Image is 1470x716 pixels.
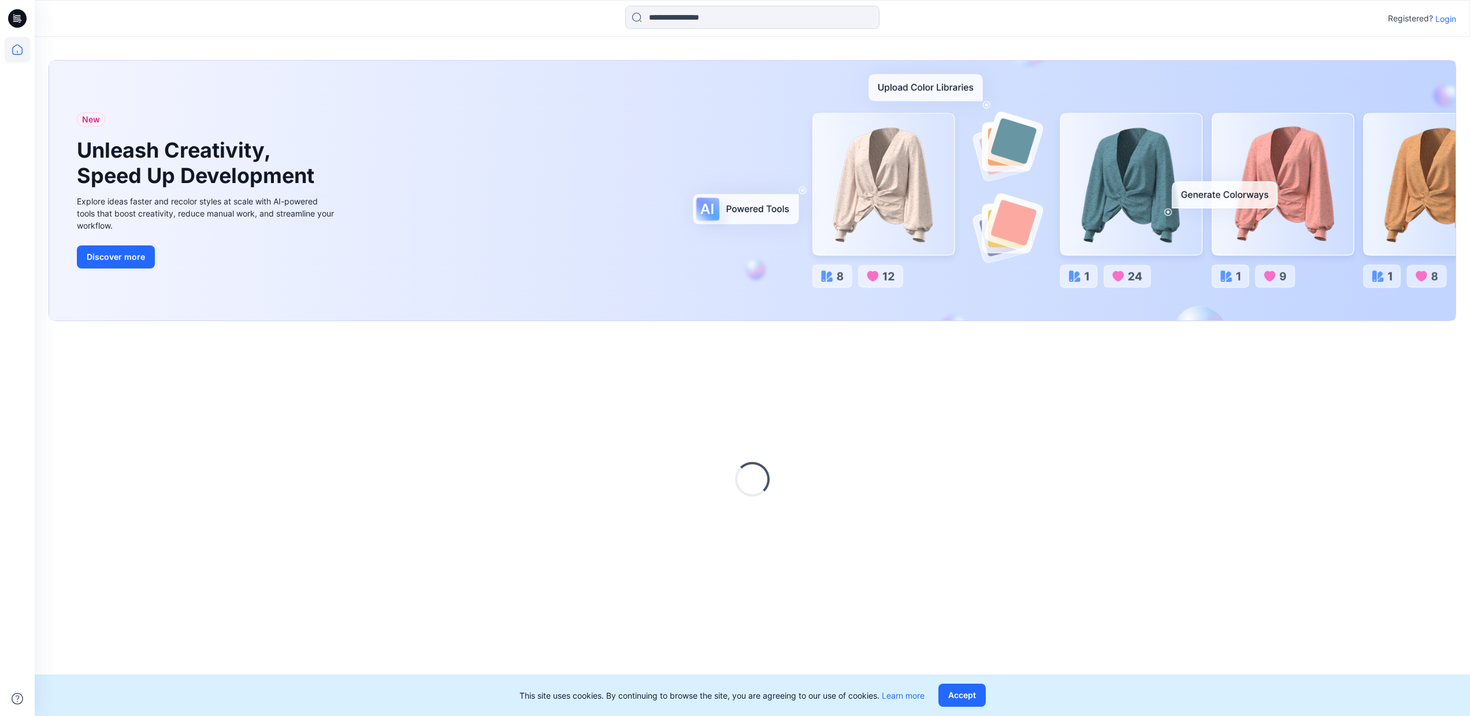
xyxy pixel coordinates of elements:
[882,691,925,700] a: Learn more
[77,245,337,268] a: Discover more
[77,195,337,232] div: Explore ideas faster and recolor styles at scale with AI-powered tools that boost creativity, red...
[1435,13,1456,25] p: Login
[519,689,925,702] p: This site uses cookies. By continuing to browse the site, you are agreeing to our use of cookies.
[1388,12,1433,25] p: Registered?
[82,113,100,126] span: New
[77,245,155,268] button: Discover more
[938,684,986,707] button: Accept
[77,138,320,188] h1: Unleash Creativity, Speed Up Development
